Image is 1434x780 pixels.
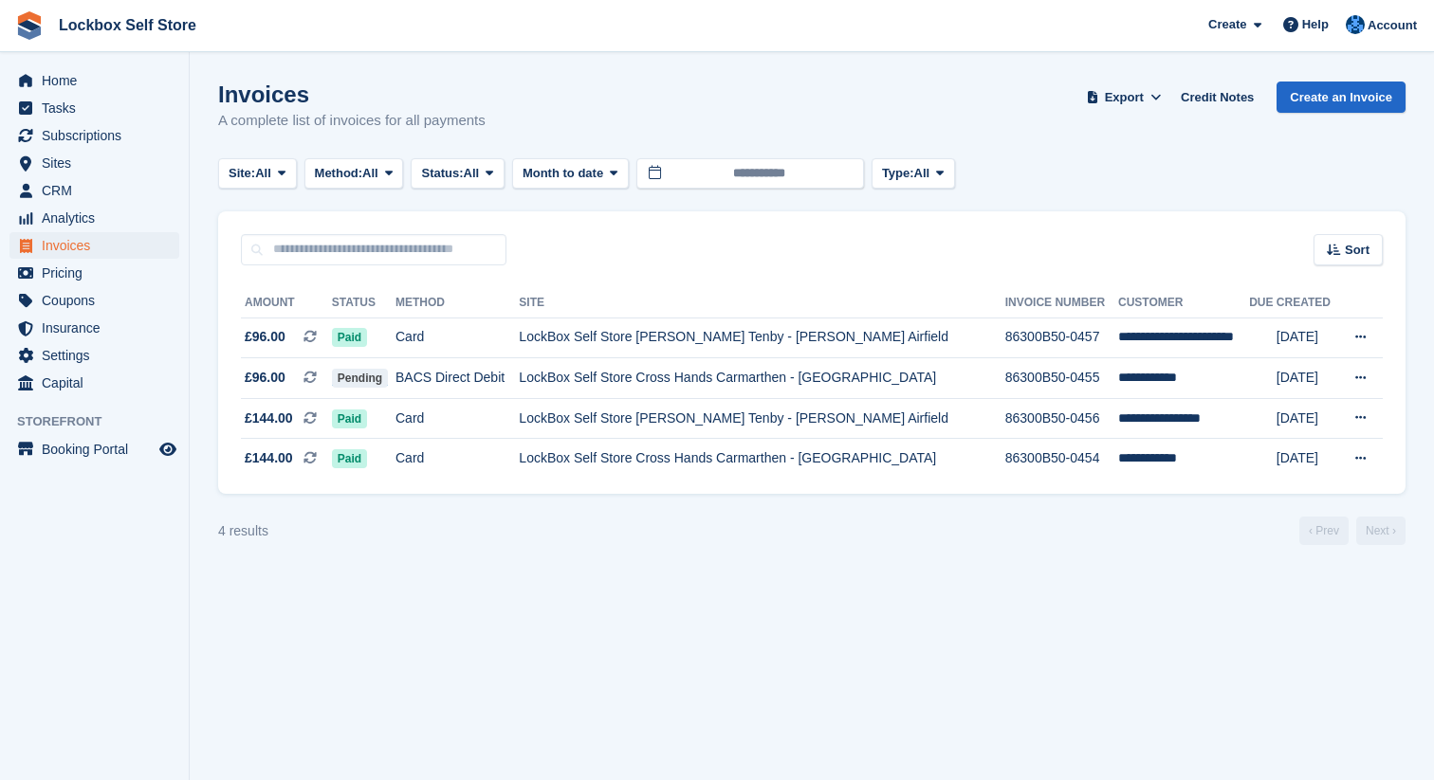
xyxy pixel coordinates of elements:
[1277,288,1338,318] th: Created
[1277,82,1406,113] a: Create an Invoice
[51,9,204,41] a: Lockbox Self Store
[395,317,519,358] td: Card
[42,436,156,463] span: Booking Portal
[1299,517,1349,545] a: Previous
[245,327,285,347] span: £96.00
[1173,82,1261,113] a: Credit Notes
[218,158,297,190] button: Site: All
[9,95,179,121] a: menu
[42,315,156,341] span: Insurance
[519,398,1004,439] td: LockBox Self Store [PERSON_NAME] Tenby - [PERSON_NAME] Airfield
[1005,288,1118,318] th: Invoice Number
[218,110,486,132] p: A complete list of invoices for all payments
[872,158,955,190] button: Type: All
[1005,358,1118,399] td: 86300B50-0455
[512,158,629,190] button: Month to date
[304,158,404,190] button: Method: All
[882,164,914,183] span: Type:
[1296,517,1409,545] nav: Page
[519,288,1004,318] th: Site
[421,164,463,183] span: Status:
[42,205,156,231] span: Analytics
[42,342,156,369] span: Settings
[9,315,179,341] a: menu
[1249,288,1277,318] th: Due
[9,436,179,463] a: menu
[395,439,519,479] td: Card
[1277,317,1338,358] td: [DATE]
[1082,82,1166,113] button: Export
[395,358,519,399] td: BACS Direct Debit
[464,164,480,183] span: All
[1277,398,1338,439] td: [DATE]
[15,11,44,40] img: stora-icon-8386f47178a22dfd0bd8f6a31ec36ba5ce8667c1dd55bd0f319d3a0aa187defe.svg
[9,370,179,396] a: menu
[42,370,156,396] span: Capital
[42,232,156,259] span: Invoices
[395,398,519,439] td: Card
[42,177,156,204] span: CRM
[229,164,255,183] span: Site:
[519,439,1004,479] td: LockBox Self Store Cross Hands Carmarthen - [GEOGRAPHIC_DATA]
[9,342,179,369] a: menu
[1105,88,1144,107] span: Export
[1368,16,1417,35] span: Account
[1118,288,1249,318] th: Customer
[1277,439,1338,479] td: [DATE]
[1345,241,1370,260] span: Sort
[42,95,156,121] span: Tasks
[9,205,179,231] a: menu
[332,369,388,388] span: Pending
[1302,15,1329,34] span: Help
[218,521,268,541] div: 4 results
[1208,15,1246,34] span: Create
[411,158,504,190] button: Status: All
[42,122,156,149] span: Subscriptions
[519,317,1004,358] td: LockBox Self Store [PERSON_NAME] Tenby - [PERSON_NAME] Airfield
[1277,358,1338,399] td: [DATE]
[9,232,179,259] a: menu
[9,177,179,204] a: menu
[245,408,293,428] span: £144.00
[17,412,189,431] span: Storefront
[156,438,179,461] a: Preview store
[218,82,486,107] h1: Invoices
[332,449,367,468] span: Paid
[245,368,285,388] span: £96.00
[42,260,156,286] span: Pricing
[1005,398,1118,439] td: 86300B50-0456
[241,288,332,318] th: Amount
[1346,15,1365,34] img: Naomi Davies
[9,287,179,314] a: menu
[245,448,293,468] span: £144.00
[332,409,367,428] span: Paid
[914,164,930,183] span: All
[332,328,367,347] span: Paid
[42,287,156,314] span: Coupons
[395,288,519,318] th: Method
[519,358,1004,399] td: LockBox Self Store Cross Hands Carmarthen - [GEOGRAPHIC_DATA]
[9,260,179,286] a: menu
[315,164,363,183] span: Method:
[332,288,395,318] th: Status
[1356,517,1406,545] a: Next
[255,164,271,183] span: All
[42,150,156,176] span: Sites
[9,67,179,94] a: menu
[9,150,179,176] a: menu
[1005,439,1118,479] td: 86300B50-0454
[362,164,378,183] span: All
[9,122,179,149] a: menu
[523,164,603,183] span: Month to date
[42,67,156,94] span: Home
[1005,317,1118,358] td: 86300B50-0457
